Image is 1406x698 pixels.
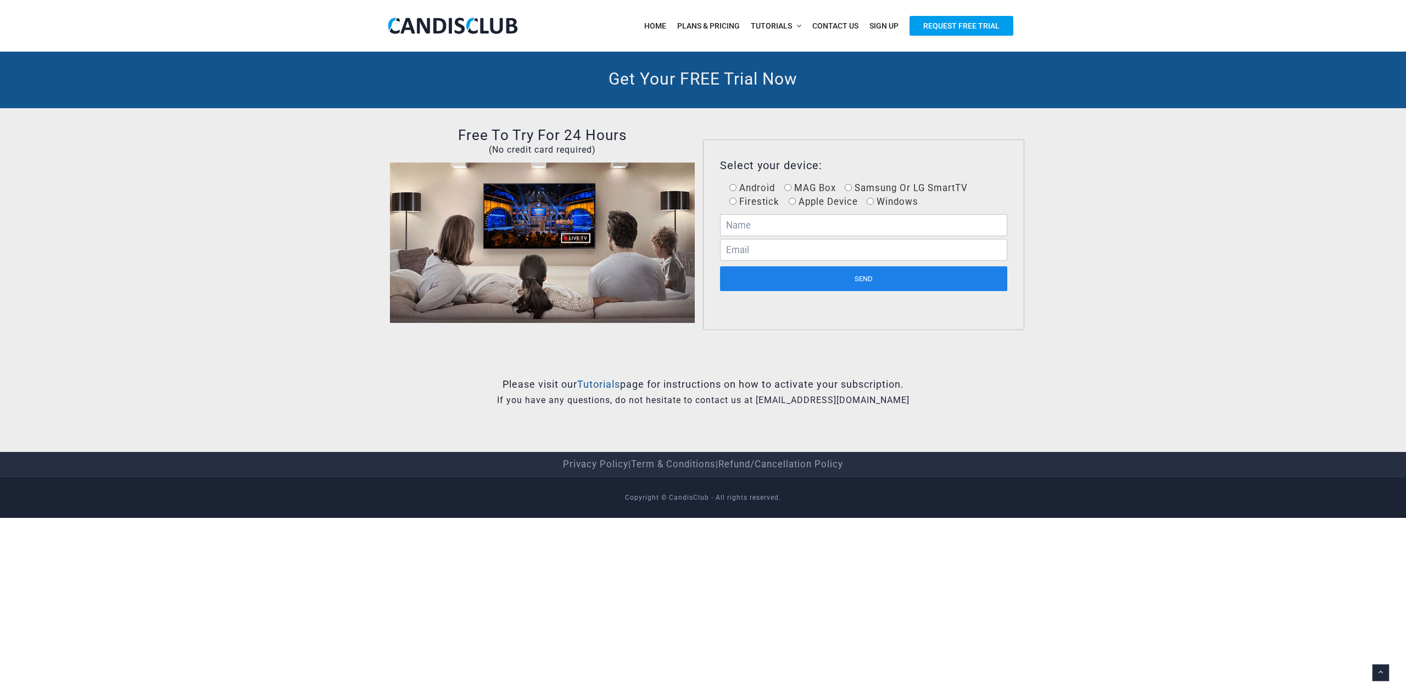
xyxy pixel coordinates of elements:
[503,378,904,390] span: Please visit our page for instructions on how to activate your subscription.
[382,491,1024,504] div: Copyright © CandisClub - All rights reserved.
[672,15,745,37] a: Plans & Pricing
[812,21,858,30] span: Contact Us
[631,459,716,470] a: Term & Conditions
[745,15,807,37] a: Tutorials
[458,127,627,143] span: Free To Try For 24 Hours
[751,21,792,30] span: Tutorials
[869,21,899,30] span: Sign Up
[904,15,1019,37] a: Request Free Trial
[796,196,858,207] span: Apple Device
[387,16,519,35] img: CandisClub
[864,15,904,37] a: Sign Up
[489,144,596,155] span: (No credit card required)
[729,198,737,205] input: Firestick
[784,184,791,191] input: MAG Box
[737,196,779,207] span: Firestick
[497,395,910,405] span: If you have any questions, do not hesitate to contact us at [EMAIL_ADDRESS][DOMAIN_NAME]
[874,196,918,207] span: Windows
[737,182,775,193] span: Android
[677,21,740,30] span: Plans & Pricing
[789,198,796,205] input: Apple Device
[791,182,836,193] span: MAG Box
[852,182,968,193] span: Samsung Or LG SmartTV
[577,378,620,390] a: Tutorials
[910,16,1013,36] span: Request Free Trial
[729,184,737,191] input: Android
[644,21,666,30] span: Home
[609,69,797,88] span: Get Your FREE Trial Now
[720,214,1007,236] input: Name
[867,198,874,205] input: Windows
[720,266,1007,291] input: Send
[563,459,628,470] a: Privacy Policy
[807,15,864,37] a: Contact Us
[1372,664,1390,682] a: Back to top
[720,239,1007,261] input: Email
[390,457,1016,471] center: | |
[718,459,843,470] a: Refund/Cancellation Policy
[720,159,822,172] span: Select your device:
[845,184,852,191] input: Samsung Or LG SmartTV
[639,15,672,37] a: Home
